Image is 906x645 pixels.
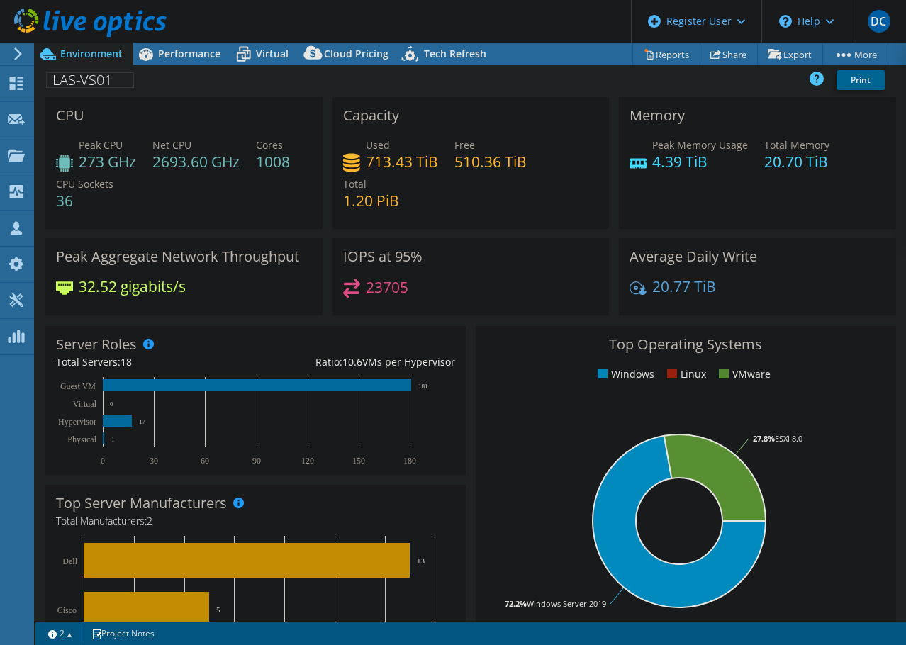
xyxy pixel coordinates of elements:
[343,108,399,123] h3: Capacity
[79,138,123,152] span: Peak CPU
[256,154,290,169] h4: 1008
[366,279,408,295] h4: 23705
[301,456,314,466] text: 120
[424,47,486,60] span: Tech Refresh
[757,43,823,65] a: Export
[664,366,706,382] li: Linux
[775,433,802,444] tspan: ESXi 8.0
[527,598,606,609] tspan: Windows Server 2019
[73,399,97,409] text: Virtual
[324,47,388,60] span: Cloud Pricing
[62,556,77,566] text: Dell
[418,383,428,390] text: 181
[366,138,390,152] span: Used
[715,366,771,382] li: VMware
[101,456,105,466] text: 0
[417,556,425,565] text: 13
[152,154,240,169] h4: 2693.60 GHz
[79,279,186,294] h4: 32.52 gigabits/s
[67,434,96,444] text: Physical
[256,47,289,60] span: Virtual
[700,43,758,65] a: Share
[454,154,527,169] h4: 510.36 TiB
[343,177,367,191] span: Total
[342,355,362,369] span: 10.6
[158,47,220,60] span: Performance
[60,47,123,60] span: Environment
[652,279,716,294] h4: 20.77 TiB
[110,400,113,408] text: 0
[152,138,191,152] span: Net CPU
[111,436,115,443] text: 1
[594,366,654,382] li: Windows
[764,154,829,169] h4: 20.70 TiB
[147,514,152,527] span: 2
[252,456,261,466] text: 90
[352,456,365,466] text: 150
[505,598,527,609] tspan: 72.2%
[56,249,299,264] h3: Peak Aggregate Network Throughput
[56,354,255,370] div: Total Servers:
[56,193,113,208] h4: 36
[38,624,82,642] a: 2
[139,418,146,425] text: 17
[56,108,84,123] h3: CPU
[343,193,399,208] h4: 1.20 PiB
[56,337,137,352] h3: Server Roles
[82,624,164,642] a: Project Notes
[56,513,455,529] h4: Total Manufacturers:
[201,456,209,466] text: 60
[652,154,748,169] h4: 4.39 TiB
[779,15,792,28] svg: \n
[630,108,685,123] h3: Memory
[60,381,96,391] text: Guest VM
[868,10,890,33] span: DC
[630,249,757,264] h3: Average Daily Write
[56,177,113,191] span: CPU Sockets
[121,355,132,369] span: 18
[343,249,423,264] h3: IOPS at 95%
[79,154,136,169] h4: 273 GHz
[837,70,885,90] a: Print
[632,43,700,65] a: Reports
[652,138,748,152] span: Peak Memory Usage
[150,456,158,466] text: 30
[58,417,96,427] text: Hypervisor
[822,43,888,65] a: More
[256,138,283,152] span: Cores
[255,354,454,370] div: Ratio: VMs per Hypervisor
[46,72,134,88] h1: LAS-VS01
[366,154,438,169] h4: 713.43 TiB
[454,138,475,152] span: Free
[764,138,829,152] span: Total Memory
[56,495,227,511] h3: Top Server Manufacturers
[216,605,220,614] text: 5
[753,433,775,444] tspan: 27.8%
[403,456,416,466] text: 180
[57,605,77,615] text: Cisco
[486,337,885,352] h3: Top Operating Systems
